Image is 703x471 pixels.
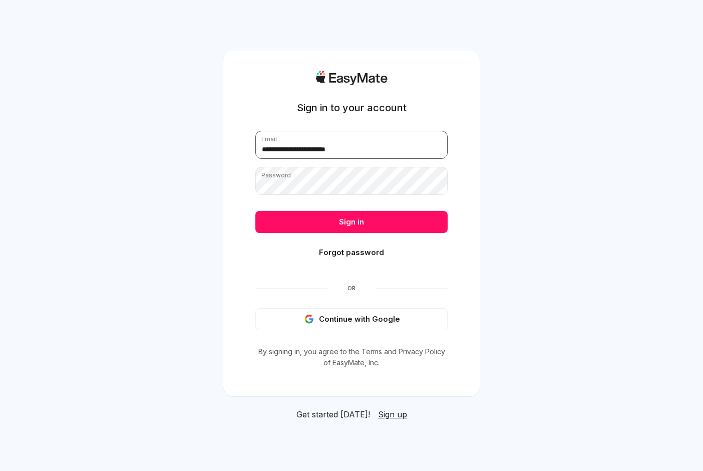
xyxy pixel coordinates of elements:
[255,211,448,233] button: Sign in
[255,346,448,368] p: By signing in, you agree to the and of EasyMate, Inc.
[378,408,407,420] a: Sign up
[255,242,448,264] button: Forgot password
[297,101,407,115] h1: Sign in to your account
[399,347,445,356] a: Privacy Policy
[327,284,376,292] span: Or
[362,347,382,356] a: Terms
[255,308,448,330] button: Continue with Google
[296,408,370,420] span: Get started [DATE]!
[378,409,407,419] span: Sign up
